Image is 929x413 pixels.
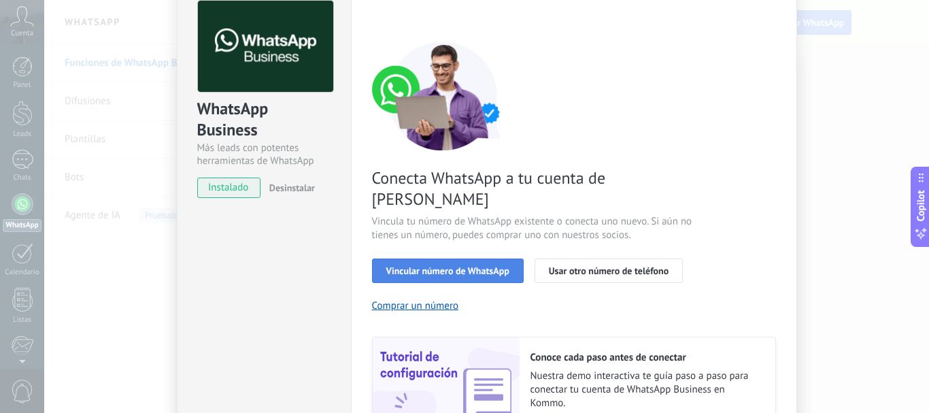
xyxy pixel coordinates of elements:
span: Desinstalar [269,182,315,194]
h2: Conoce cada paso antes de conectar [530,351,762,364]
span: Conecta WhatsApp a tu cuenta de [PERSON_NAME] [372,167,696,210]
span: Vincula tu número de WhatsApp existente o conecta uno nuevo. Si aún no tienes un número, puedes c... [372,215,696,242]
div: Más leads con potentes herramientas de WhatsApp [197,142,331,167]
button: Desinstalar [264,178,315,198]
button: Comprar un número [372,299,459,312]
img: connect number [372,42,515,150]
span: Vincular número de WhatsApp [386,266,509,276]
span: Usar otro número de teléfono [549,266,669,276]
span: Copilot [914,190,928,221]
span: Nuestra demo interactiva te guía paso a paso para conectar tu cuenta de WhatsApp Business en Kommo. [530,369,762,410]
span: instalado [198,178,260,198]
button: Vincular número de WhatsApp [372,259,524,283]
img: logo_main.png [198,1,333,93]
div: WhatsApp Business [197,98,331,142]
button: Usar otro número de teléfono [535,259,683,283]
